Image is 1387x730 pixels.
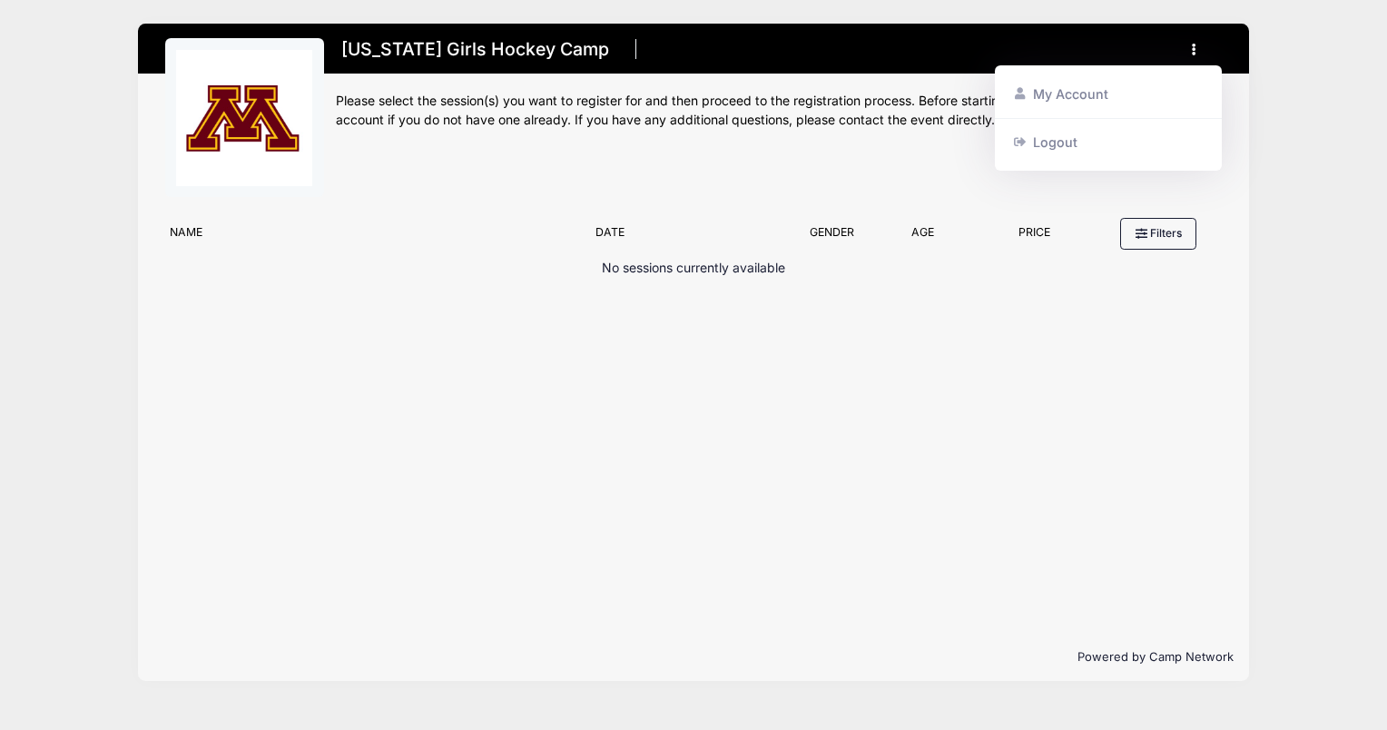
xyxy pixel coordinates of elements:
[1004,124,1214,159] a: Logout
[602,259,785,278] p: No sessions currently available
[587,224,790,250] div: Date
[153,648,1235,666] p: Powered by Camp Network
[161,224,587,250] div: Name
[336,92,1223,130] div: Please select the session(s) you want to register for and then proceed to the registration proces...
[176,50,312,186] img: logo
[970,224,1098,250] div: Price
[1004,77,1214,112] a: My Account
[336,34,615,65] h1: [US_STATE] Girls Hockey Camp
[875,224,971,250] div: Age
[1120,218,1196,249] button: Filters
[790,224,875,250] div: Gender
